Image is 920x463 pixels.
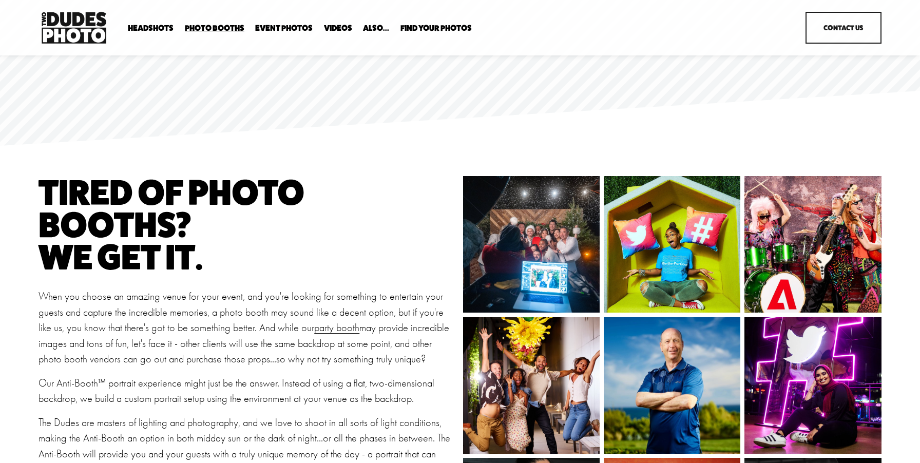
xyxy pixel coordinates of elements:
a: folder dropdown [363,23,389,33]
span: Find Your Photos [400,24,472,32]
a: folder dropdown [128,23,174,33]
a: folder dropdown [400,23,472,33]
a: Videos [324,23,352,33]
img: 200114_Twitter3342.jpg [570,176,774,313]
p: Our Anti-Booth™ portrait experience might just be the answer. Instead of using a flat, two-dimens... [39,376,457,407]
span: Also... [363,24,389,32]
img: 241107_MOUNTAIN WINERY-9.jpg [429,176,634,313]
a: party booth [314,322,359,334]
a: folder dropdown [185,23,244,33]
h1: Tired of photo booths? we get it. [39,176,457,273]
a: Event Photos [255,23,313,33]
p: When you choose an amazing venue for your event, and you're looking for something to entertain yo... [39,289,457,367]
img: 250107_Adobe_RockBand_0487.jpg [711,176,915,313]
img: Two Dudes Photo | Headshots, Portraits &amp; Photo Booths [39,9,109,46]
img: CEMA_18-07-22_7943.jpg [602,317,784,454]
a: Contact Us [806,12,881,44]
span: Photo Booths [185,24,244,32]
span: Headshots [128,24,174,32]
img: 20-01-16_TwitterHashtag6019.jpg [711,317,915,454]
